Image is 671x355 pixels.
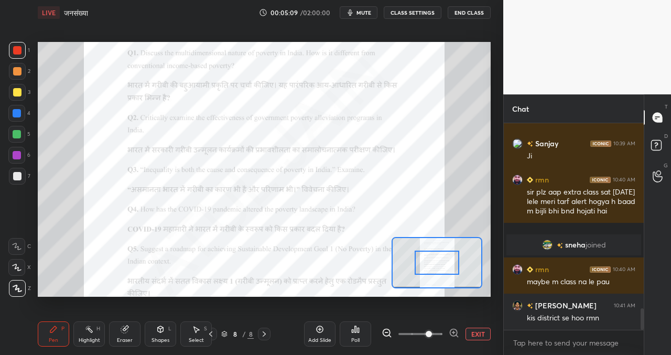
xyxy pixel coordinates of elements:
[168,326,171,331] div: L
[590,266,611,273] img: iconic-dark.1390631f.png
[565,241,586,249] span: sneha
[613,141,635,147] div: 10:39 AM
[64,8,88,18] h4: जनसंख्या
[204,326,207,331] div: S
[512,264,523,275] img: 88d61794381a4ef58bb718d2db510cf1.jpg
[533,174,549,185] h6: rmn
[533,264,549,275] h6: rmn
[527,313,635,324] div: kis district se hoo rmn
[504,95,537,123] p: Chat
[49,338,58,343] div: Pen
[151,338,169,343] div: Shapes
[664,162,668,169] p: G
[230,331,240,337] div: 8
[613,177,635,183] div: 10:40 AM
[533,138,558,149] h6: Sanjay
[9,168,30,185] div: 7
[512,175,523,185] img: 88d61794381a4ef58bb718d2db510cf1.jpg
[96,326,100,331] div: H
[527,266,533,273] img: Learner_Badge_beginner_1_8b307cf2a0.svg
[9,280,31,297] div: Z
[527,187,635,217] div: sir plz aap extra class sat [DATE] lele meri tarf alert hogya h baad m bijli bhi bnd hojati hai
[384,6,441,19] button: CLASS SETTINGS
[38,6,60,19] div: LIVE
[308,338,331,343] div: Add Slide
[590,141,611,147] img: iconic-dark.1390631f.png
[665,103,668,111] p: T
[613,266,635,273] div: 10:40 AM
[9,84,30,101] div: 3
[61,326,64,331] div: P
[533,300,597,311] h6: [PERSON_NAME]
[590,177,611,183] img: iconic-dark.1390631f.png
[527,277,635,287] div: maybe m class na le pau
[542,240,553,250] img: 3
[527,151,635,162] div: Ji
[466,328,491,340] button: EXIT
[527,303,533,309] img: no-rating-badge.077c3623.svg
[8,126,30,143] div: 5
[189,338,204,343] div: Select
[512,300,523,311] img: b6ae9402d6974459980435013beb66e3.jpg
[8,238,31,255] div: C
[247,329,254,339] div: 8
[527,141,533,147] img: no-rating-badge.077c3623.svg
[8,147,30,164] div: 6
[79,338,100,343] div: Highlight
[664,132,668,140] p: D
[586,241,606,249] span: joined
[9,63,30,80] div: 2
[117,338,133,343] div: Eraser
[9,42,30,59] div: 1
[351,338,360,343] div: Poll
[340,6,377,19] button: mute
[356,9,371,16] span: mute
[614,303,635,309] div: 10:41 AM
[527,177,533,183] img: Learner_Badge_beginner_1_8b307cf2a0.svg
[8,105,30,122] div: 4
[448,6,491,19] button: End Class
[504,123,644,330] div: grid
[557,243,563,249] img: no-rating-badge.077c3623.svg
[512,138,523,149] img: 3
[8,259,31,276] div: X
[242,331,245,337] div: /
